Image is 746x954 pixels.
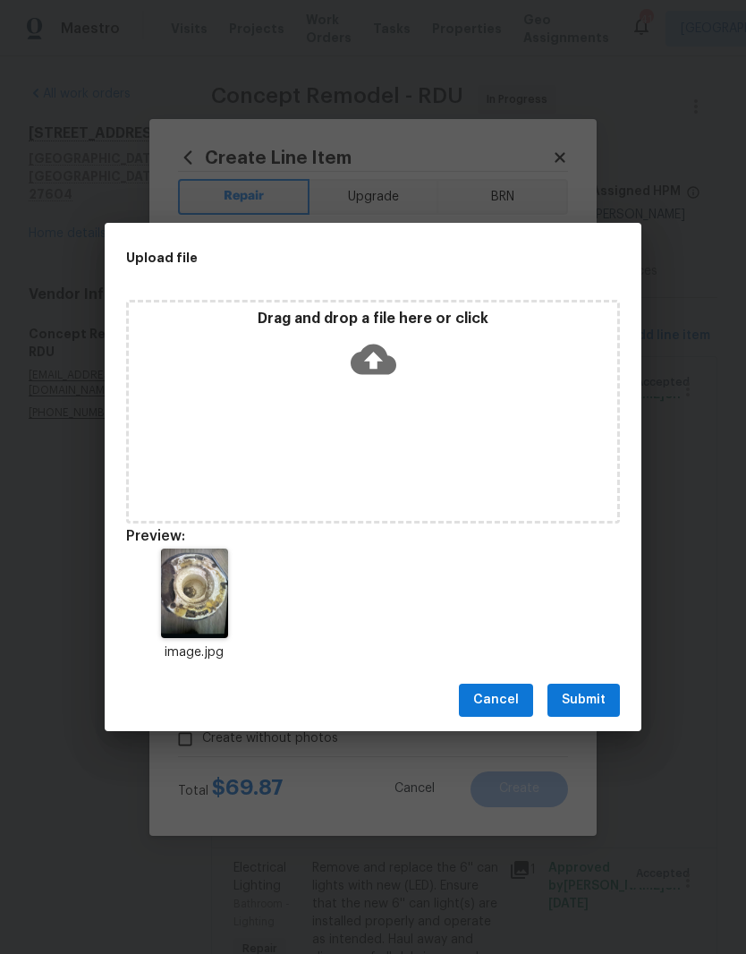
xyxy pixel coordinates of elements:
button: Submit [547,684,620,717]
p: Drag and drop a file here or click [129,310,617,328]
button: Cancel [459,684,533,717]
h2: Upload file [126,248,539,268]
img: 2Q== [161,549,228,638]
span: Submit [562,689,606,711]
p: image.jpg [126,643,262,662]
span: Cancel [473,689,519,711]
